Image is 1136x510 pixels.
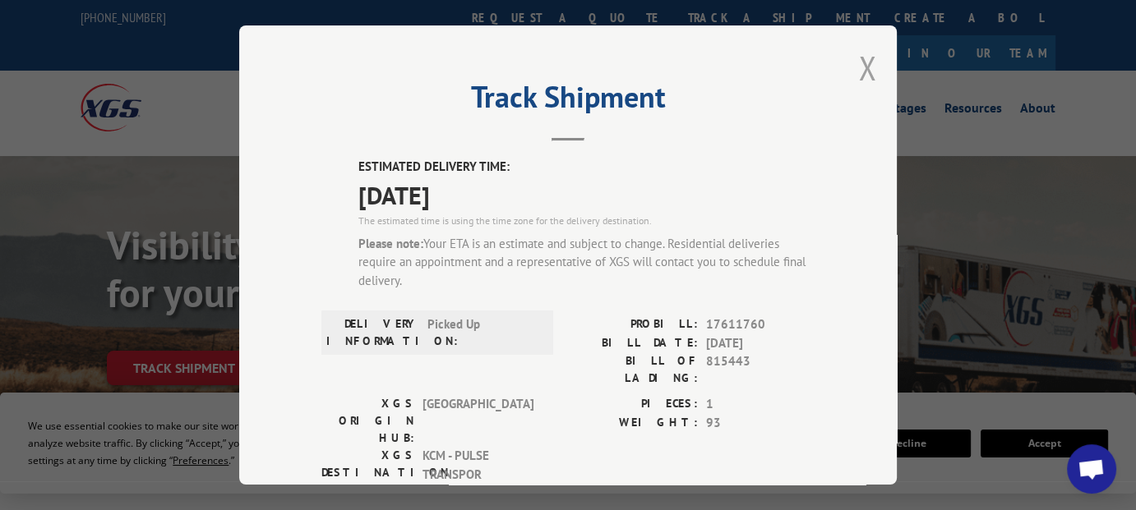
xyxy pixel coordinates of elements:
span: [GEOGRAPHIC_DATA] [423,395,533,447]
label: WEIGHT: [568,414,698,433]
span: [DATE] [358,177,815,214]
span: 815443 [706,352,815,387]
div: Open chat [1067,444,1116,494]
label: BILL DATE: [568,334,698,353]
label: PIECES: [568,395,698,414]
span: 17611760 [706,315,815,334]
label: PROBILL: [568,315,698,334]
label: XGS ORIGIN HUB: [321,395,414,447]
span: 93 [706,414,815,433]
div: The estimated time is using the time zone for the delivery destination. [358,214,815,228]
label: BILL OF LADING: [568,352,698,387]
label: XGS DESTINATION HUB: [321,447,414,499]
span: Picked Up [427,315,538,350]
label: ESTIMATED DELIVERY TIME: [358,158,815,177]
span: KCM - PULSE TRANSPOR [423,447,533,499]
span: 1 [706,395,815,414]
strong: Please note: [358,236,423,251]
label: DELIVERY INFORMATION: [326,315,419,350]
div: Your ETA is an estimate and subject to change. Residential deliveries require an appointment and ... [358,235,815,291]
h2: Track Shipment [321,85,815,117]
span: [DATE] [706,334,815,353]
button: Close modal [858,46,876,90]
